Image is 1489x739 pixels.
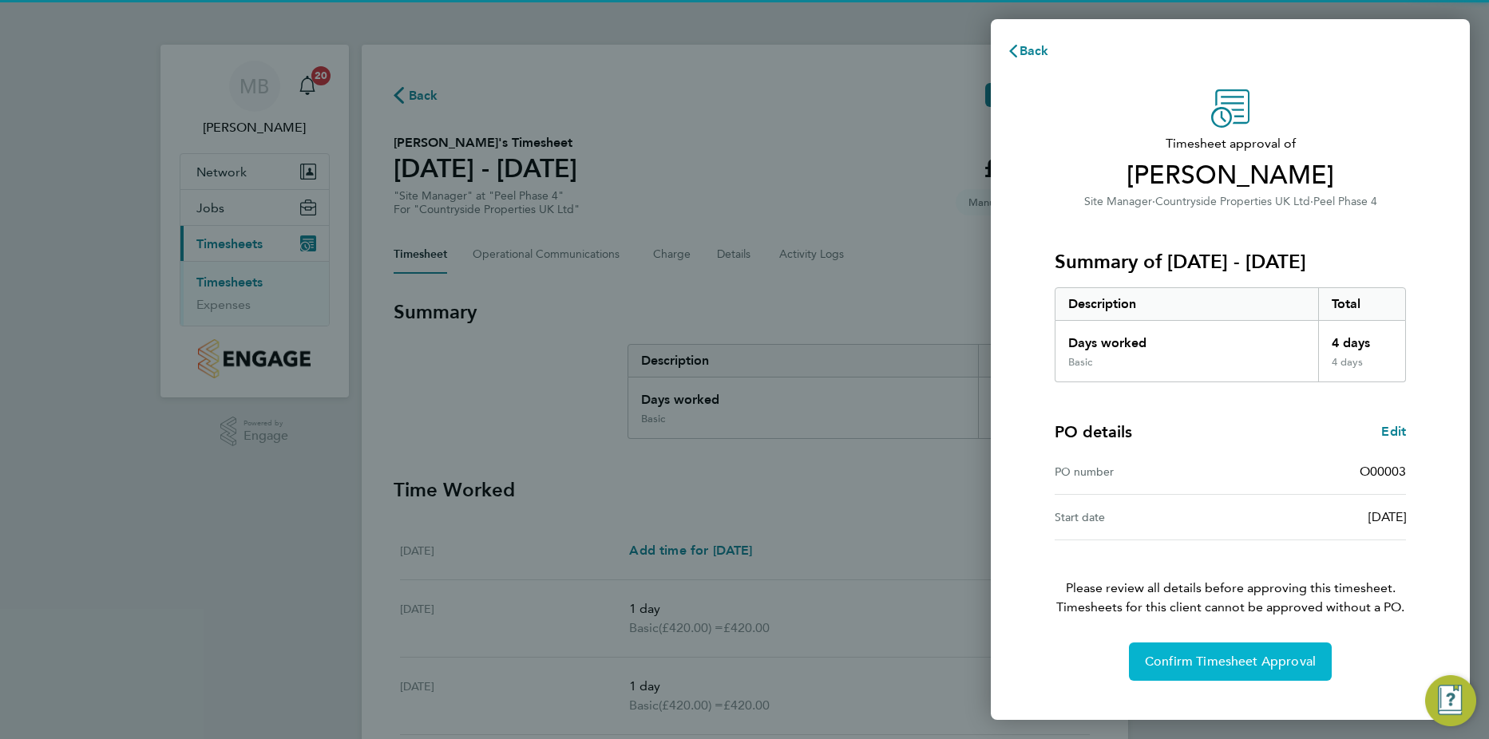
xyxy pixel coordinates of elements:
div: Start date [1055,508,1230,527]
button: Back [991,35,1065,67]
span: [PERSON_NAME] [1055,160,1406,192]
button: Engage Resource Center [1425,675,1476,726]
span: Timesheet approval of [1055,134,1406,153]
div: Total [1318,288,1406,320]
span: · [1152,195,1155,208]
div: Basic [1068,356,1092,369]
span: · [1310,195,1313,208]
span: Back [1020,43,1049,58]
div: PO number [1055,462,1230,481]
h3: Summary of [DATE] - [DATE] [1055,249,1406,275]
span: Countryside Properties UK Ltd [1155,195,1310,208]
p: Please review all details before approving this timesheet. [1036,540,1425,617]
span: Peel Phase 4 [1313,195,1377,208]
span: Edit [1381,424,1406,439]
div: Description [1055,288,1318,320]
span: Timesheets for this client cannot be approved without a PO. [1036,598,1425,617]
h4: PO details [1055,421,1132,443]
div: 4 days [1318,356,1406,381]
a: Edit [1381,422,1406,441]
button: Confirm Timesheet Approval [1129,642,1332,681]
span: Site Manager [1084,195,1152,208]
div: Days worked [1055,321,1318,356]
span: O00003 [1360,464,1406,479]
div: 4 days [1318,321,1406,356]
div: Summary of 22 - 28 Sep 2025 [1055,287,1406,382]
div: [DATE] [1230,508,1406,527]
span: Confirm Timesheet Approval [1145,654,1316,670]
